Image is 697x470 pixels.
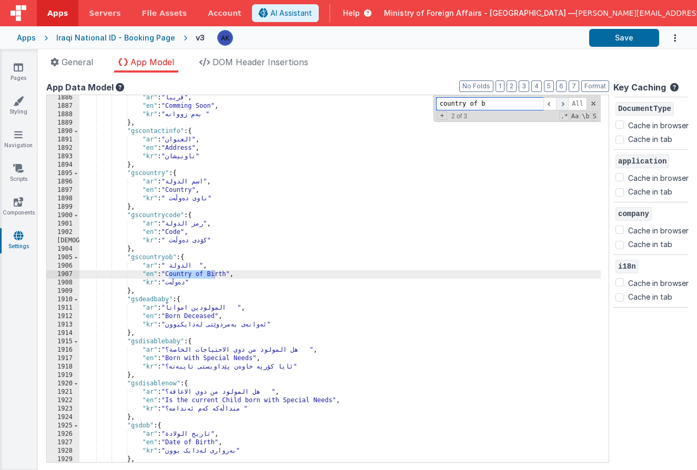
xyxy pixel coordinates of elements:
[47,346,79,354] div: 1916
[47,287,79,295] div: 1909
[628,186,672,197] label: Cache in tab
[46,81,609,94] div: App Data Model
[252,4,319,22] button: AI Assistant
[615,155,669,168] span: application
[47,422,79,430] div: 1925
[615,102,674,116] span: DocumentType
[628,134,672,145] label: Cache in tab
[47,363,79,371] div: 1918
[47,430,79,438] div: 1926
[47,169,79,178] div: 1895
[47,203,79,211] div: 1899
[47,338,79,346] div: 1915
[556,80,567,92] button: 6
[384,8,575,18] span: Ministry of Foreign Affairs - [GEOGRAPHIC_DATA] —
[47,102,79,110] div: 1887
[213,57,308,67] span: DOM Header Insertions
[447,113,471,120] span: 2 of 3
[47,354,79,363] div: 1917
[47,455,79,464] div: 1929
[89,8,120,18] span: Servers
[47,186,79,195] div: 1897
[47,312,79,321] div: 1912
[47,279,79,287] div: 1908
[531,80,542,92] button: 4
[47,237,79,245] div: [DEMOGRAPHIC_DATA]
[507,80,517,92] button: 2
[47,161,79,169] div: 1894
[47,304,79,312] div: 1911
[47,270,79,279] div: 1907
[569,80,579,92] button: 7
[570,111,580,121] span: CaseSensitive Search
[47,178,79,186] div: 1896
[47,295,79,304] div: 1910
[613,83,666,93] h4: Key Caching
[47,119,79,127] div: 1889
[47,228,79,237] div: 1902
[628,223,689,236] label: Cache in browser
[628,291,672,302] label: Cache in tab
[47,388,79,396] div: 1921
[47,262,79,270] div: 1906
[47,413,79,422] div: 1924
[437,111,447,120] span: Toggel Replace mode
[615,207,652,221] span: company
[47,136,79,144] div: 1891
[142,8,187,18] span: File Assets
[47,127,79,136] div: 1890
[47,438,79,447] div: 1927
[62,57,93,67] span: General
[459,80,493,92] button: No Folds
[47,195,79,203] div: 1898
[47,94,79,102] div: 1886
[56,33,175,43] div: Iraqi National ID - Booking Page
[628,276,689,289] label: Cache in browser
[544,80,554,92] button: 5
[628,171,689,183] label: Cache in browser
[659,27,680,49] button: Options
[519,80,529,92] button: 3
[47,321,79,329] div: 1913
[47,405,79,413] div: 1923
[47,253,79,262] div: 1905
[436,97,543,110] input: Search for
[47,211,79,220] div: 1900
[270,8,312,18] span: AI Assistant
[47,152,79,161] div: 1893
[581,80,609,92] button: Format
[47,220,79,228] div: 1901
[628,118,689,131] label: Cache in browser
[196,33,209,43] div: v3
[47,8,68,18] span: Apps
[47,329,79,338] div: 1914
[47,110,79,119] div: 1888
[343,8,360,18] span: Help
[47,447,79,455] div: 1928
[592,111,598,121] span: Search In Selection
[47,144,79,152] div: 1892
[130,57,174,67] span: App Model
[47,380,79,388] div: 1920
[47,396,79,405] div: 1922
[628,239,672,250] label: Cache in tab
[496,80,504,92] button: 1
[218,30,233,45] img: 1f6063d0be199a6b217d3045d703aa70
[17,33,36,43] div: Apps
[568,97,587,110] span: Alt-Enter
[589,29,659,47] button: Save
[47,371,79,380] div: 1919
[47,245,79,253] div: 1904
[581,111,590,121] span: Whole Word Search
[559,111,569,121] span: RegExp Search
[615,260,639,273] span: i18n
